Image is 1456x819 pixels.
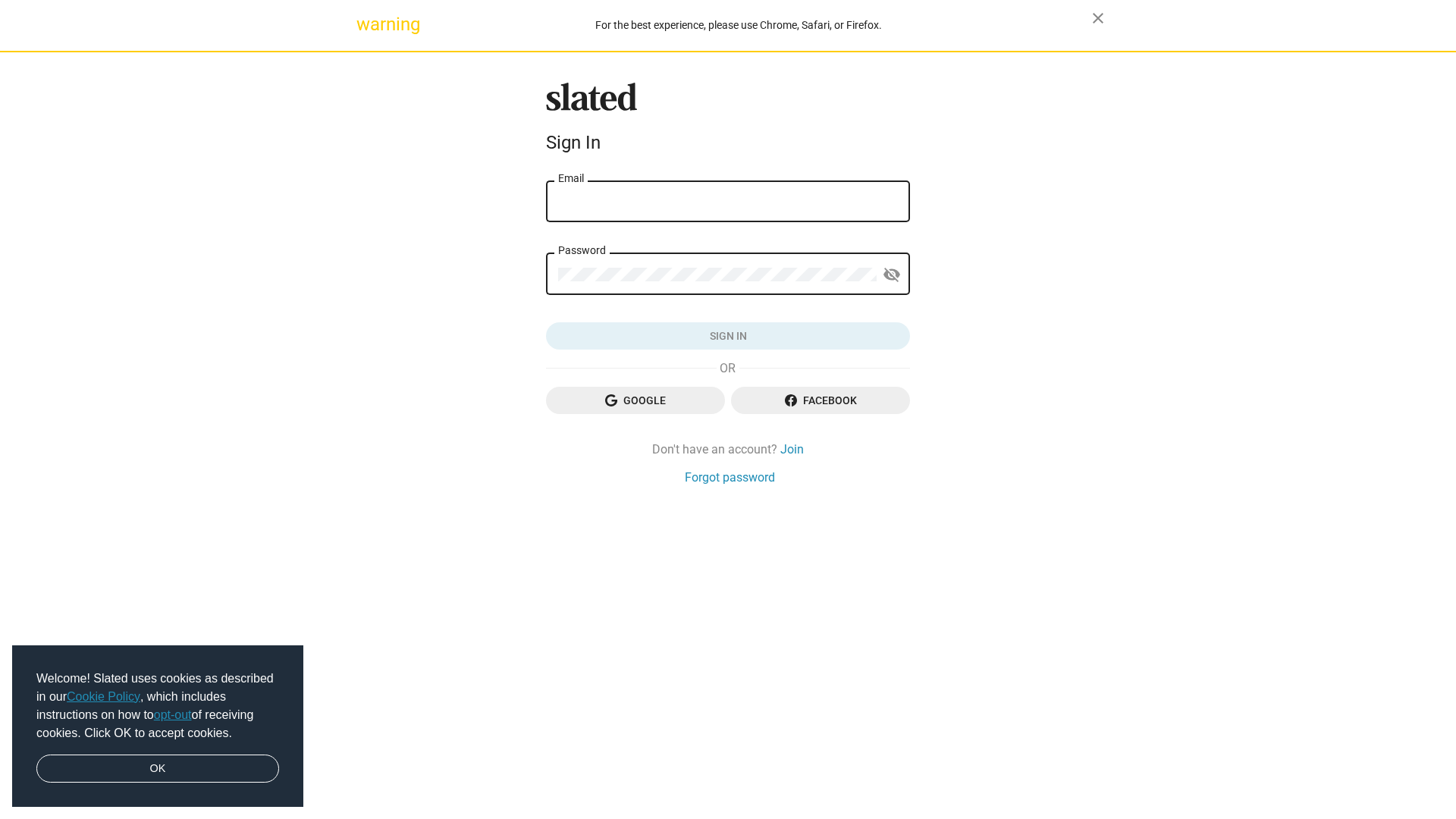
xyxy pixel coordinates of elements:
sl-branding: Sign In [546,83,910,160]
a: dismiss cookie message [36,755,279,783]
button: Facebook [731,387,910,414]
a: Cookie Policy [67,690,140,703]
a: opt-out [154,708,192,721]
div: Sign In [546,132,910,153]
span: Welcome! Slated uses cookies as described in our , which includes instructions on how to of recei... [36,670,279,742]
div: Don't have an account? [546,441,910,457]
div: cookieconsent [12,645,303,808]
mat-icon: close [1089,9,1107,27]
mat-icon: visibility_off [883,263,901,287]
a: Forgot password [685,469,775,485]
mat-icon: warning [356,15,375,33]
button: Show password [877,260,907,290]
span: Facebook [743,387,898,414]
div: For the best experience, please use Chrome, Safari, or Firefox. [385,15,1092,36]
span: Google [558,387,713,414]
button: Google [546,387,725,414]
a: Join [780,441,804,457]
